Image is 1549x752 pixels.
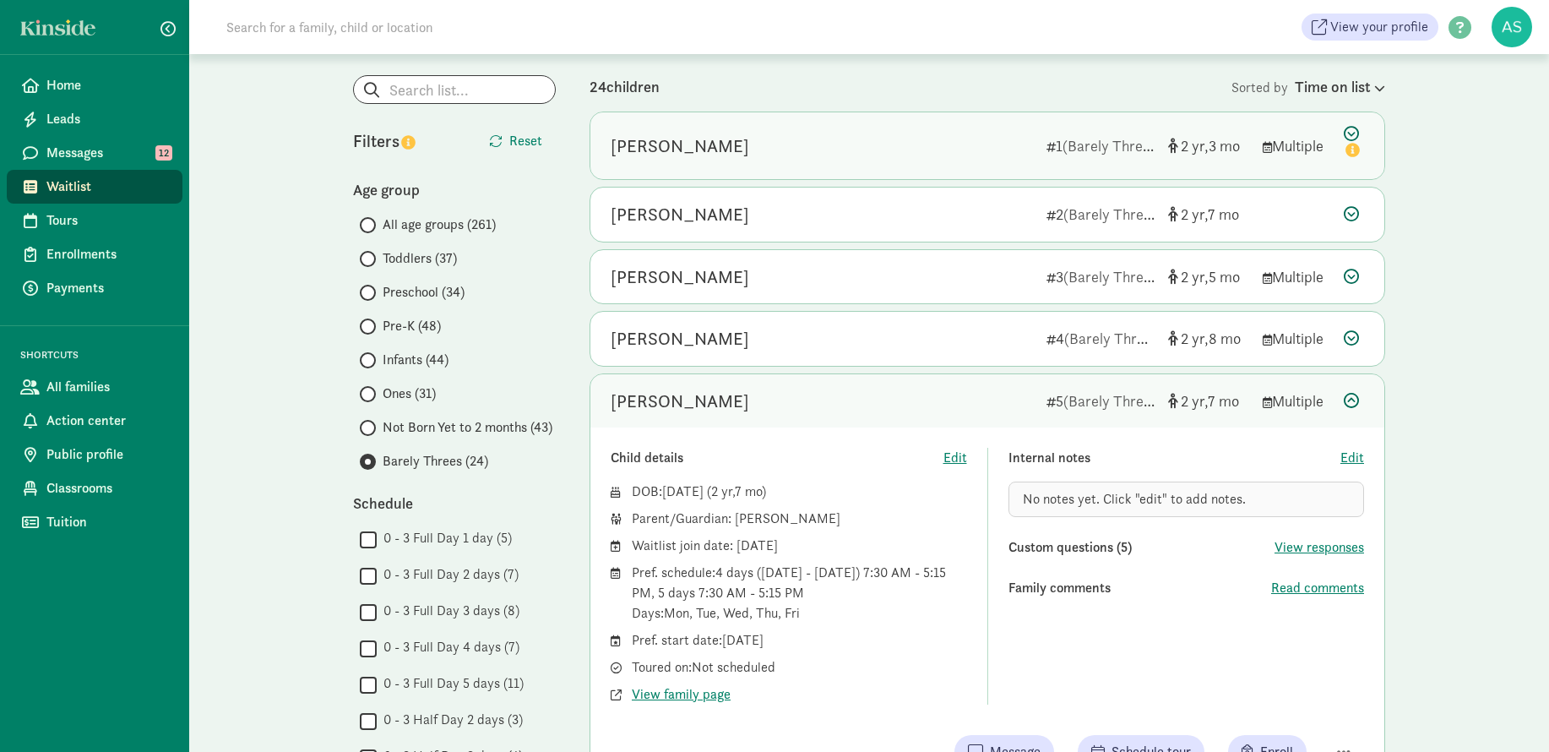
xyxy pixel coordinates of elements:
[632,657,967,678] div: Toured on: Not scheduled
[46,75,169,95] span: Home
[1275,537,1364,558] button: View responses
[943,448,967,468] button: Edit
[377,528,512,548] label: 0 - 3 Full Day 1 day (5)
[353,128,454,154] div: Filters
[662,482,704,500] span: [DATE]
[632,536,967,556] div: Waitlist join date: [DATE]
[7,438,182,471] a: Public profile
[1209,267,1240,286] span: 5
[383,451,488,471] span: Barely Threes (24)
[1168,390,1249,412] div: [object Object]
[1063,204,1162,224] span: (Barely Threes)
[7,170,182,204] a: Waitlist
[1046,265,1155,288] div: 3
[1046,327,1155,350] div: 4
[354,76,555,103] input: Search list...
[1168,203,1249,226] div: [object Object]
[377,601,519,621] label: 0 - 3 Full Day 3 days (8)
[1063,136,1161,155] span: (Barely Threes)
[1008,537,1275,558] div: Custom questions (5)
[1168,327,1249,350] div: [object Object]
[46,512,169,532] span: Tuition
[711,482,735,500] span: 2
[1181,204,1208,224] span: 2
[46,143,169,163] span: Messages
[509,131,542,151] span: Reset
[383,215,496,235] span: All age groups (261)
[1465,671,1549,752] iframe: Chat Widget
[1181,136,1209,155] span: 2
[7,102,182,136] a: Leads
[1271,578,1364,598] button: Read comments
[632,482,967,502] div: DOB: ( )
[590,75,1231,98] div: 24 children
[632,509,967,529] div: Parent/Guardian: [PERSON_NAME]
[632,684,731,705] button: View family page
[383,417,552,438] span: Not Born Yet to 2 months (43)
[1008,578,1272,598] div: Family comments
[735,482,762,500] span: 7
[611,388,749,415] div: Soren Yeagle
[46,444,169,465] span: Public profile
[476,124,556,158] button: Reset
[1208,391,1239,411] span: 7
[1263,390,1330,412] div: Multiple
[46,411,169,431] span: Action center
[1046,390,1155,412] div: 5
[7,370,182,404] a: All families
[1340,448,1364,468] button: Edit
[7,68,182,102] a: Home
[1181,329,1209,348] span: 2
[7,237,182,271] a: Enrollments
[155,145,172,161] span: 12
[1008,448,1341,468] div: Internal notes
[7,505,182,539] a: Tuition
[7,471,182,505] a: Classrooms
[383,384,436,404] span: Ones (31)
[1302,14,1438,41] a: View your profile
[1208,204,1239,224] span: 7
[611,448,943,468] div: Child details
[46,109,169,129] span: Leads
[7,204,182,237] a: Tours
[1263,327,1330,350] div: Multiple
[1263,265,1330,288] div: Multiple
[1064,329,1163,348] span: (Barely Threes)
[1046,203,1155,226] div: 2
[1231,75,1385,98] div: Sorted by
[632,630,967,651] div: Pref. start date: [DATE]
[383,282,465,302] span: Preschool (34)
[1263,134,1330,157] div: Multiple
[611,201,749,228] div: Amara Celestine Montalbo
[383,248,457,269] span: Toddlers (37)
[611,325,749,352] div: Jonathan Mata
[1181,267,1209,286] span: 2
[377,564,519,585] label: 0 - 3 Full Day 2 days (7)
[1063,391,1162,411] span: (Barely Threes)
[46,478,169,499] span: Classrooms
[216,10,690,44] input: Search for a family, child or location
[632,563,967,624] div: Pref. schedule: 4 days ([DATE] - [DATE]) 7:30 AM - 5:15 PM, 5 days 7:30 AM - 5:15 PM Days: Mon, T...
[1046,134,1155,157] div: 1
[377,637,519,657] label: 0 - 3 Full Day 4 days (7)
[1181,391,1208,411] span: 2
[7,404,182,438] a: Action center
[7,136,182,170] a: Messages 12
[46,244,169,264] span: Enrollments
[46,278,169,298] span: Payments
[377,673,524,694] label: 0 - 3 Full Day 5 days (11)
[383,316,441,336] span: Pre-K (48)
[1168,134,1249,157] div: [object Object]
[383,350,448,370] span: Infants (44)
[353,492,556,515] div: Schedule
[1330,17,1428,37] span: View your profile
[1023,490,1246,508] span: No notes yet. Click "edit" to add notes.
[1295,75,1385,98] div: Time on list
[611,264,749,291] div: Zoe McGary
[1168,265,1249,288] div: [object Object]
